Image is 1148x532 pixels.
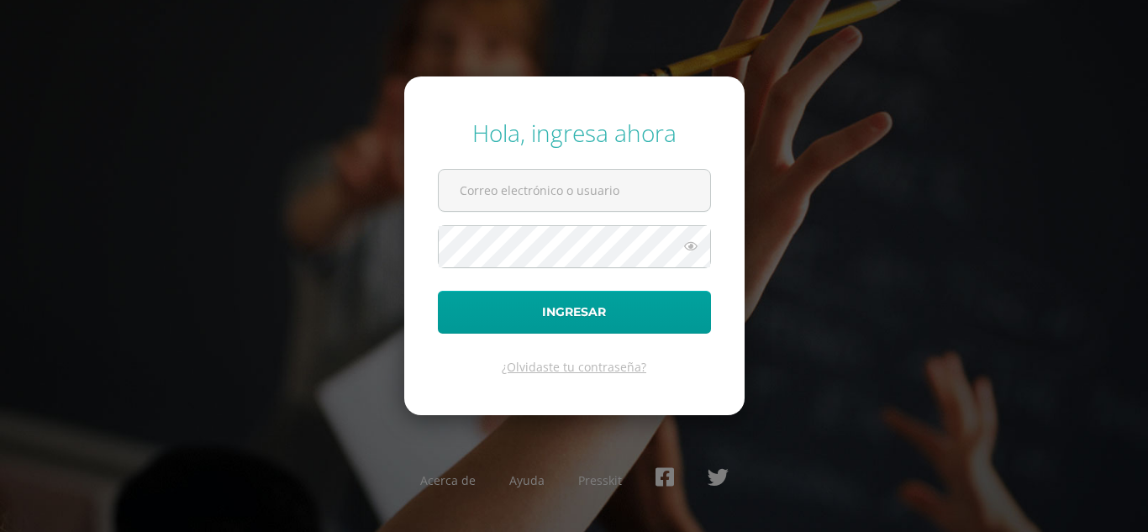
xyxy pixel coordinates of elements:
[439,170,710,211] input: Correo electrónico o usuario
[420,472,476,488] a: Acerca de
[438,117,711,149] div: Hola, ingresa ahora
[509,472,545,488] a: Ayuda
[438,291,711,334] button: Ingresar
[502,359,646,375] a: ¿Olvidaste tu contraseña?
[578,472,622,488] a: Presskit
